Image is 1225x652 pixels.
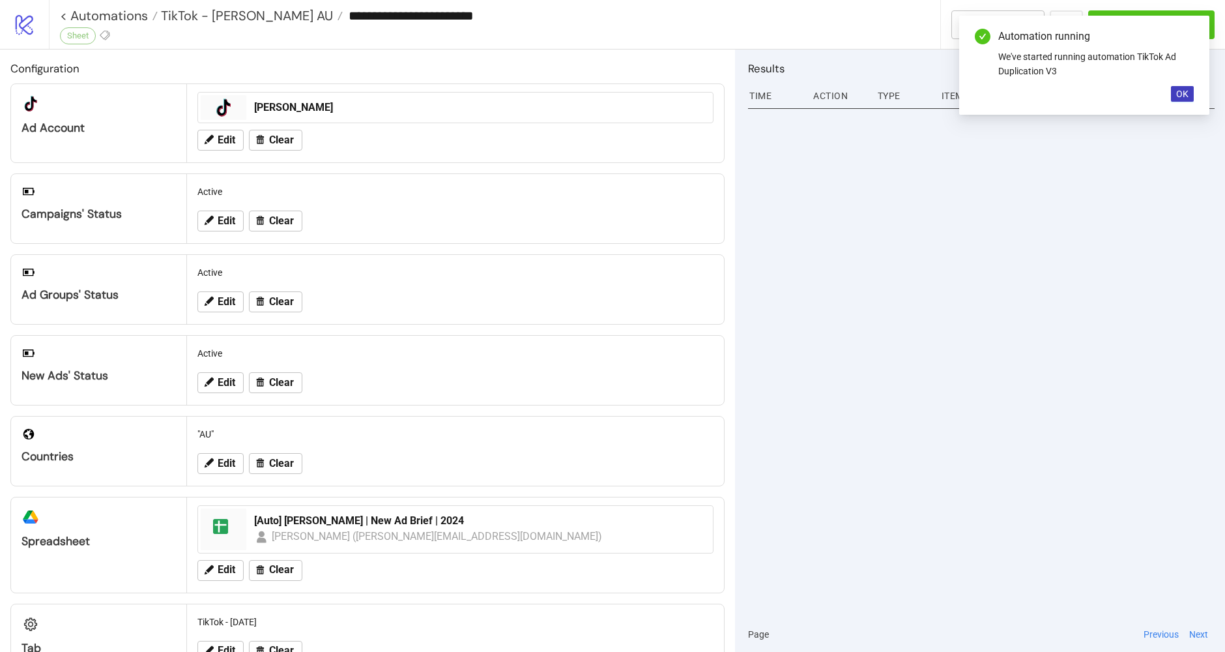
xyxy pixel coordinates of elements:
[158,9,343,22] a: TikTok - [PERSON_NAME] AU
[192,422,719,447] div: "AU"
[748,83,803,108] div: Time
[22,121,176,136] div: Ad Account
[1050,10,1083,39] button: ...
[197,453,244,474] button: Edit
[975,29,990,44] span: check-circle
[22,288,176,303] div: Ad Groups' Status
[192,341,719,366] div: Active
[249,211,302,231] button: Clear
[1185,627,1212,642] button: Next
[269,134,294,146] span: Clear
[1171,86,1194,102] button: OK
[269,377,294,389] span: Clear
[269,215,294,227] span: Clear
[22,207,176,222] div: Campaigns' Status
[158,7,333,24] span: TikTok - [PERSON_NAME] AU
[218,296,235,308] span: Edit
[218,458,235,469] span: Edit
[269,296,294,308] span: Clear
[60,9,158,22] a: < Automations
[249,130,302,151] button: Clear
[249,560,302,581] button: Clear
[22,449,176,464] div: Countries
[10,60,725,77] h2: Configuration
[1140,627,1183,642] button: Previous
[951,10,1045,39] button: To Builder
[876,83,931,108] div: Type
[197,291,244,312] button: Edit
[192,179,719,204] div: Active
[940,83,1215,108] div: Item
[192,260,719,285] div: Active
[1176,89,1189,99] span: OK
[197,372,244,393] button: Edit
[249,291,302,312] button: Clear
[272,528,603,544] div: [PERSON_NAME] ([PERSON_NAME][EMAIL_ADDRESS][DOMAIN_NAME])
[748,627,769,642] span: Page
[249,372,302,393] button: Clear
[249,453,302,474] button: Clear
[269,564,294,576] span: Clear
[218,377,235,389] span: Edit
[254,514,705,528] div: [Auto] [PERSON_NAME] | New Ad Brief | 2024
[197,560,244,581] button: Edit
[197,130,244,151] button: Edit
[254,100,705,115] div: [PERSON_NAME]
[218,564,235,576] span: Edit
[1088,10,1215,39] button: Run Automation
[218,215,235,227] span: Edit
[748,60,1215,77] h2: Results
[22,368,176,383] div: New Ads' Status
[192,610,719,634] div: TikTok - [DATE]
[60,27,96,44] div: Sheet
[218,134,235,146] span: Edit
[812,83,867,108] div: Action
[269,458,294,469] span: Clear
[197,211,244,231] button: Edit
[998,50,1194,78] div: We've started running automation TikTok Ad Duplication V3
[22,534,176,549] div: Spreadsheet
[998,29,1194,44] div: Automation running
